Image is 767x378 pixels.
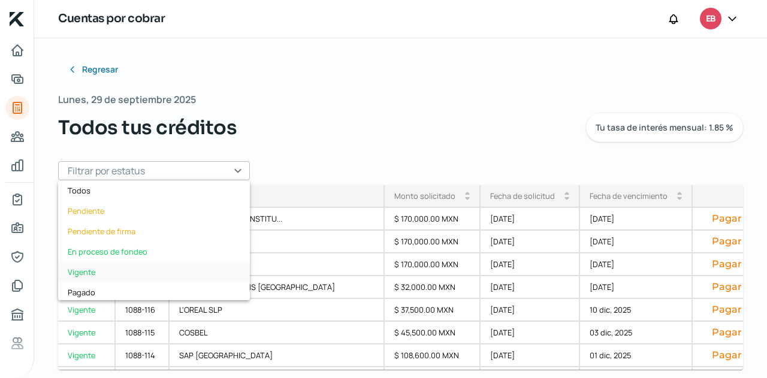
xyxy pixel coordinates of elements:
[394,190,455,201] div: Monto solicitado
[5,274,29,298] a: Documentos
[580,208,693,231] div: [DATE]
[385,253,481,276] div: $ 170,000.00 MXN
[702,304,751,316] button: Pagar
[580,344,693,367] div: 01 dic, 2025
[385,276,481,299] div: $ 32,000.00 MXN
[580,253,693,276] div: [DATE]
[58,262,250,282] div: Vigente
[5,125,29,149] a: Pago a proveedores
[5,245,29,269] a: Representantes
[170,299,385,322] div: L'OREAL SLP
[5,96,29,120] a: Tus créditos
[58,201,250,221] div: Pendiente
[385,344,481,367] div: $ 108,600.00 MXN
[58,58,128,81] button: Regresar
[170,276,385,299] div: BLUETAB SOLUTIONS [GEOGRAPHIC_DATA]
[596,123,733,132] span: Tu tasa de interés mensual: 1.85 %
[170,231,385,253] div: CBRE
[702,258,751,270] button: Pagar
[5,38,29,62] a: Inicio
[580,299,693,322] div: 10 dic, 2025
[481,208,580,231] div: [DATE]
[481,299,580,322] div: [DATE]
[170,253,385,276] div: CBRE
[58,10,165,28] h1: Cuentas por cobrar
[58,299,116,322] a: Vigente
[590,190,668,201] div: Fecha de vencimiento
[706,12,715,26] span: EB
[385,322,481,344] div: $ 45,500.00 MXN
[58,282,250,303] div: Pagado
[5,216,29,240] a: Información general
[82,65,118,74] span: Regresar
[58,322,116,344] a: Vigente
[481,322,580,344] div: [DATE]
[58,241,250,262] div: En proceso de fondeo
[385,208,481,231] div: $ 170,000.00 MXN
[677,196,682,201] i: arrow_drop_down
[481,344,580,367] div: [DATE]
[490,190,555,201] div: Fecha de solicitud
[116,299,170,322] div: 1088-116
[5,67,29,91] a: Adelantar facturas
[5,188,29,211] a: Mi contrato
[481,276,580,299] div: [DATE]
[580,322,693,344] div: 03 dic, 2025
[58,180,250,201] div: Todos
[580,276,693,299] div: [DATE]
[385,231,481,253] div: $ 170,000.00 MXN
[116,322,170,344] div: 1088-115
[702,213,751,225] button: Pagar
[5,153,29,177] a: Mis finanzas
[465,196,470,201] i: arrow_drop_down
[702,349,751,361] button: Pagar
[58,113,237,142] span: Todos tus créditos
[385,299,481,322] div: $ 37,500.00 MXN
[58,344,116,367] a: Vigente
[481,231,580,253] div: [DATE]
[564,196,569,201] i: arrow_drop_down
[5,331,29,355] a: Referencias
[702,281,751,293] button: Pagar
[170,208,385,231] div: BANCO PLATA S.A., INSTITU...
[5,303,29,326] a: Buró de crédito
[58,91,196,108] span: Lunes, 29 de septiembre 2025
[702,235,751,247] button: Pagar
[702,326,751,338] button: Pagar
[580,231,693,253] div: [DATE]
[170,344,385,367] div: SAP [GEOGRAPHIC_DATA]
[481,253,580,276] div: [DATE]
[58,221,250,241] div: Pendiente de firma
[170,322,385,344] div: COSBEL
[116,344,170,367] div: 1088-114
